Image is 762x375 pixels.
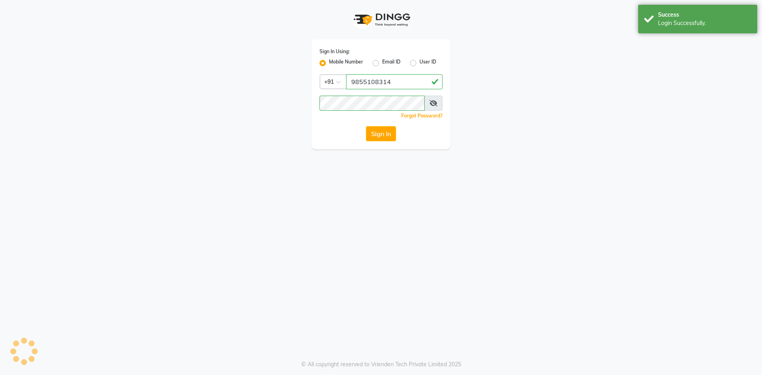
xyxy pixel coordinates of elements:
label: Sign In Using: [319,48,350,55]
input: Username [319,96,425,111]
label: Mobile Number [329,58,363,68]
button: Sign In [366,126,396,141]
div: Success [658,11,751,19]
a: Forgot Password? [401,113,443,119]
label: User ID [419,58,436,68]
div: Login Successfully. [658,19,751,27]
img: logo1.svg [349,8,413,31]
input: Username [346,74,443,89]
label: Email ID [382,58,400,68]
